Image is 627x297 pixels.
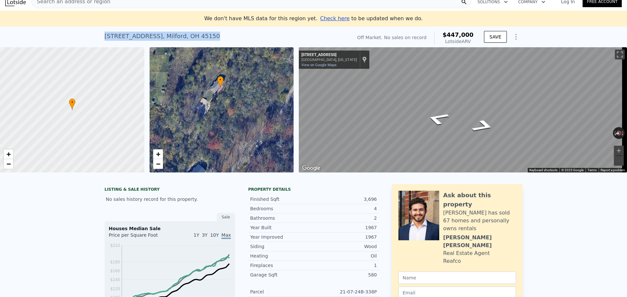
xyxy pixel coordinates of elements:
tspan: $185 [110,260,120,264]
div: Off Market. No sales on record [357,34,426,41]
div: Houses Median Sale [109,225,231,232]
div: Fireplaces [250,262,313,269]
a: View on Google Maps [301,63,337,67]
span: • [217,77,224,83]
div: No sales history record for this property. [104,193,235,205]
div: Garage Sqft [250,272,313,278]
div: 21-07-24B-338P [313,289,377,295]
span: • [69,99,75,105]
div: Wood [313,243,377,250]
a: Zoom out [4,159,13,169]
div: Map [299,47,627,172]
span: + [7,150,11,158]
div: Real Estate Agent [443,249,490,257]
div: Street View [299,47,627,172]
a: Open this area in Google Maps (opens a new window) [300,164,322,172]
path: Go Northeast, Happy Hollow Rd [462,116,504,136]
div: Bathrooms [250,215,313,221]
button: Zoom in [614,146,624,156]
span: + [156,150,160,158]
div: 1967 [313,224,377,231]
span: $447,000 [442,31,474,38]
div: Year Improved [250,234,313,240]
tspan: $222 [110,243,120,248]
button: Zoom out [614,156,624,166]
div: We don't have MLS data for this region yet. [204,15,423,22]
div: LISTING & SALE HISTORY [104,187,235,193]
div: Heating [250,253,313,259]
a: Zoom out [153,159,163,169]
button: Show Options [509,30,522,43]
button: SAVE [484,31,507,43]
a: Zoom in [153,149,163,159]
div: Bedrooms [250,205,313,212]
div: 2 [313,215,377,221]
span: − [7,160,11,168]
img: Google [300,164,322,172]
input: Name [398,272,516,284]
a: Report a problem [601,168,625,172]
div: [PERSON_NAME] has sold 67 homes and personally owns rentals [443,209,516,232]
div: Sale [217,213,235,221]
div: 1967 [313,234,377,240]
div: Oil [313,253,377,259]
div: to be updated when we do. [320,15,423,22]
div: [STREET_ADDRESS] , Milford , OH 45150 [104,32,220,41]
div: Price per Square Foot [109,232,170,242]
div: Siding [250,243,313,250]
a: Show location on map [362,56,367,63]
div: [GEOGRAPHIC_DATA], [US_STATE] [301,58,357,62]
div: Year Built [250,224,313,231]
div: • [69,98,75,110]
span: − [156,160,160,168]
div: Lotside ARV [442,38,474,45]
div: 3,696 [313,196,377,202]
button: Keyboard shortcuts [529,168,557,172]
tspan: $145 [110,277,120,282]
span: Check here [320,15,349,22]
span: Max [221,232,231,239]
div: • [217,76,224,87]
div: Ask about this property [443,191,516,209]
div: Parcel [250,289,313,295]
span: 3Y [202,232,207,238]
button: Rotate counterclockwise [613,127,617,139]
a: Zoom in [4,149,13,159]
a: Terms (opens in new tab) [587,168,597,172]
div: 4 [313,205,377,212]
tspan: $165 [110,269,120,273]
span: © 2025 Google [561,168,584,172]
div: 580 [313,272,377,278]
span: 10Y [210,232,219,238]
button: Reset the view [613,129,625,137]
button: Toggle fullscreen view [615,50,625,59]
div: Finished Sqft [250,196,313,202]
button: Rotate clockwise [621,127,625,139]
div: [STREET_ADDRESS] [301,52,357,58]
div: Reafco [443,257,461,265]
div: 1 [313,262,377,269]
tspan: $125 [110,287,120,291]
div: [PERSON_NAME] [PERSON_NAME] [443,234,516,249]
div: Property details [248,187,379,192]
path: Go Southwest, Happy Hollow Rd [417,109,458,128]
span: 1Y [194,232,199,238]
